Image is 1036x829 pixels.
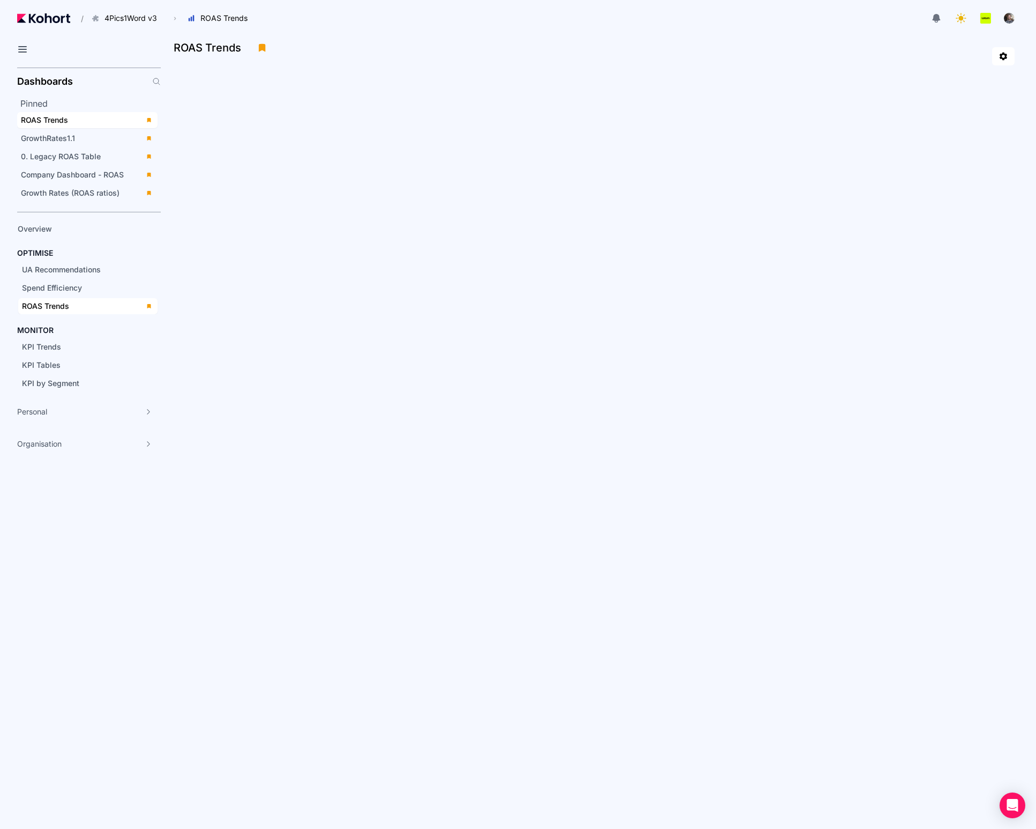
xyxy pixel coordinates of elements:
[200,13,248,24] span: ROAS Trends
[22,265,101,274] span: UA Recommendations
[182,9,259,27] button: ROAS Trends
[17,149,158,165] a: 0. Legacy ROAS Table
[86,9,168,27] button: 4Pics1Word v3
[17,77,73,86] h2: Dashboards
[22,379,79,388] span: KPI by Segment
[72,13,84,24] span: /
[18,357,143,373] a: KPI Tables
[18,262,143,278] a: UA Recommendations
[105,13,157,24] span: 4Pics1Word v3
[17,13,70,23] img: Kohort logo
[14,221,143,237] a: Overview
[18,280,143,296] a: Spend Efficiency
[17,439,62,449] span: Organisation
[17,185,158,201] a: Growth Rates (ROAS ratios)
[17,130,158,146] a: GrowthRates1.1
[21,170,124,179] span: Company Dashboard - ROAS
[18,298,158,314] a: ROAS Trends
[21,188,120,197] span: Growth Rates (ROAS ratios)
[172,14,178,23] span: ›
[17,325,54,336] h4: MONITOR
[174,42,248,53] h3: ROAS Trends
[21,152,101,161] span: 0. Legacy ROAS Table
[22,301,69,310] span: ROAS Trends
[22,283,82,292] span: Spend Efficiency
[22,342,61,351] span: KPI Trends
[980,13,991,24] img: logo_Lotum_Logo_20240521114851236074.png
[1000,793,1025,818] div: Open Intercom Messenger
[17,406,47,417] span: Personal
[21,115,68,124] span: ROAS Trends
[18,375,143,391] a: KPI by Segment
[22,360,61,369] span: KPI Tables
[17,248,53,258] h4: OPTIMISE
[20,97,161,110] h2: Pinned
[17,112,158,128] a: ROAS Trends
[17,167,158,183] a: Company Dashboard - ROAS
[21,134,75,143] span: GrowthRates1.1
[18,224,52,233] span: Overview
[18,339,143,355] a: KPI Trends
